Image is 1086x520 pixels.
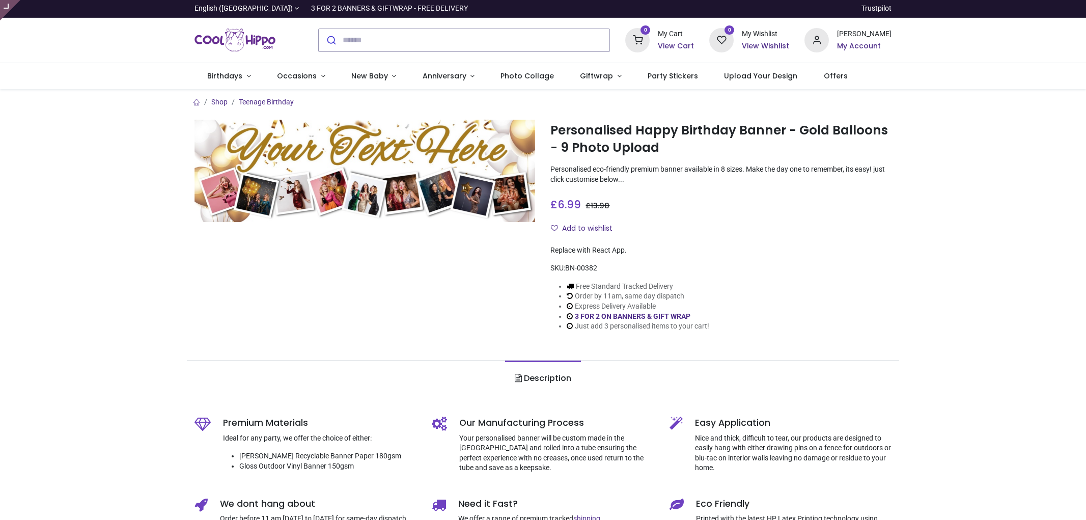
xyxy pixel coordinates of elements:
a: 0 [709,35,734,43]
p: Your personalised banner will be custom made in the [GEOGRAPHIC_DATA] and rolled into a tube ensu... [459,433,654,473]
a: Trustpilot [861,4,892,14]
div: Replace with React App. [550,245,892,256]
span: Anniversary [423,71,466,81]
h5: Our Manufacturing Process [459,417,654,429]
img: Cool Hippo [194,26,276,54]
span: Occasions [277,71,317,81]
span: Birthdays [207,71,242,81]
a: Occasions [264,63,338,90]
sup: 0 [641,25,650,35]
h1: Personalised Happy Birthday Banner - Gold Balloons - 9 Photo Upload [550,122,892,157]
li: Order by 11am, same day dispatch [567,291,709,302]
a: Birthdays [194,63,264,90]
span: BN-00382 [565,264,597,272]
a: Teenage Birthday [239,98,294,106]
div: My Cart [658,29,694,39]
a: View Cart [658,41,694,51]
h5: We dont hang about [220,498,417,510]
a: New Baby [338,63,409,90]
a: Description [505,361,581,396]
div: 3 FOR 2 BANNERS & GIFTWRAP - FREE DELIVERY [311,4,468,14]
span: Giftwrap [580,71,613,81]
span: Party Stickers [648,71,698,81]
span: Upload Your Design [724,71,797,81]
li: Just add 3 personalised items to your cart! [567,321,709,332]
div: My Wishlist [742,29,789,39]
a: English ([GEOGRAPHIC_DATA]) [194,4,299,14]
h5: Eco Friendly [696,498,892,510]
p: Ideal for any party, we offer the choice of either: [223,433,417,444]
p: Nice and thick, difficult to tear, our products are designed to easily hang with either drawing p... [695,433,892,473]
a: View Wishlist [742,41,789,51]
span: 6.99 [558,197,581,212]
span: Photo Collage [500,71,554,81]
li: [PERSON_NAME] Recyclable Banner Paper 180gsm [239,451,417,461]
a: 3 FOR 2 ON BANNERS & GIFT WRAP [575,312,690,320]
a: 0 [625,35,650,43]
div: SKU: [550,263,892,273]
a: Logo of Cool Hippo [194,26,276,54]
li: Express Delivery Available [567,302,709,312]
h5: Premium Materials [223,417,417,429]
span: £ [550,197,581,212]
i: Add to wishlist [551,225,558,232]
button: Submit [319,29,343,51]
a: Giftwrap [567,63,635,90]
a: Anniversary [409,63,488,90]
div: [PERSON_NAME] [837,29,892,39]
span: £ [586,201,609,211]
span: New Baby [351,71,388,81]
li: Gloss Outdoor Vinyl Banner 150gsm [239,461,417,472]
span: Offers [824,71,848,81]
h5: Need it Fast? [458,498,654,510]
img: Personalised Happy Birthday Banner - Gold Balloons - 9 Photo Upload [194,120,536,222]
p: Personalised eco-friendly premium banner available in 8 sizes. Make the day one to remember, its ... [550,165,892,184]
button: Add to wishlistAdd to wishlist [550,220,621,237]
li: Free Standard Tracked Delivery [567,282,709,292]
span: 13.98 [591,201,609,211]
a: Shop [211,98,228,106]
a: My Account [837,41,892,51]
h5: Easy Application [695,417,892,429]
sup: 0 [725,25,734,35]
